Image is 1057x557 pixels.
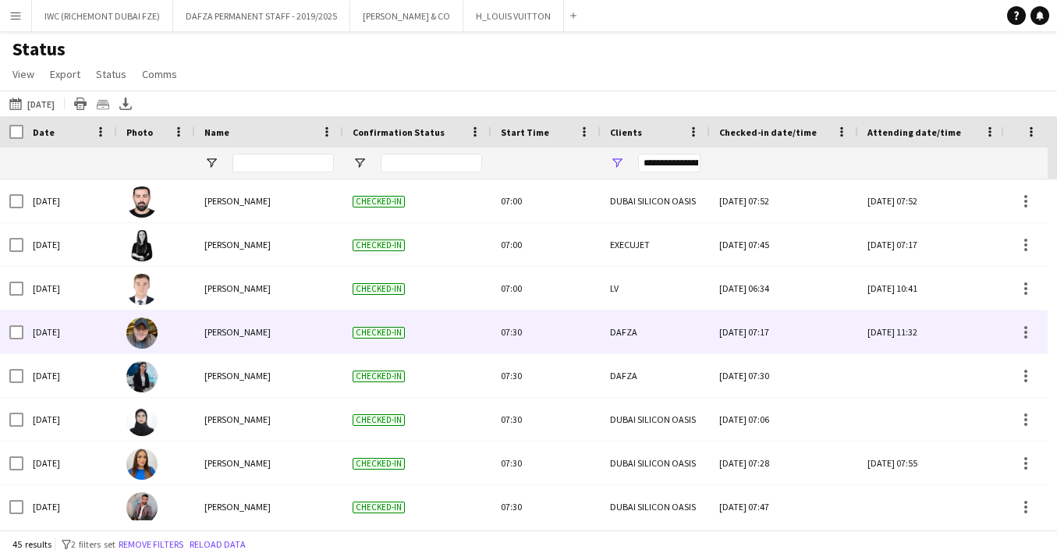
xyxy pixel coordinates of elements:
input: Confirmation Status Filter Input [381,154,482,172]
img: Ayman Abou Daya [126,186,158,218]
span: 2 filters set [71,538,115,550]
div: [DATE] [23,267,117,310]
app-action-btn: Print [71,94,90,113]
div: [DATE] [23,179,117,222]
button: IWC (RICHEMONT DUBAI FZE) [32,1,173,31]
a: View [6,64,41,84]
div: [DATE] [23,223,117,266]
span: [PERSON_NAME] [204,239,271,250]
img: Aysha Salha [126,405,158,436]
div: [DATE] [23,398,117,441]
div: [DATE] 11:32 [867,310,997,353]
div: DAFZA [601,354,710,397]
input: Name Filter Input [232,154,334,172]
span: Start Time [501,126,549,138]
span: Date [33,126,55,138]
div: 07:00 [491,223,601,266]
div: [DATE] [23,354,117,397]
div: DUBAI SILICON OASIS [601,179,710,222]
div: [DATE] 07:55 [867,442,997,484]
div: [DATE] 07:45 [719,223,849,266]
span: [PERSON_NAME] [204,326,271,338]
img: Bogdan Nakonechnyy [126,274,158,305]
button: H_LOUIS VUITTON [463,1,564,31]
div: 07:30 [491,398,601,441]
app-action-btn: Crew files as ZIP [94,94,112,113]
div: [DATE] 06:34 [719,267,849,310]
div: [DATE] 07:30 [719,354,849,397]
span: Photo [126,126,153,138]
img: Jida Alimadi [126,361,158,392]
button: Open Filter Menu [204,156,218,170]
div: DUBAI SILICON OASIS [601,398,710,441]
span: [PERSON_NAME] [204,195,271,207]
div: [DATE] [23,485,117,528]
button: [DATE] [6,94,58,113]
div: 07:30 [491,442,601,484]
button: Remove filters [115,536,186,553]
div: LV [601,267,710,310]
div: [DATE] 07:06 [719,398,849,441]
div: DUBAI SILICON OASIS [601,485,710,528]
div: 07:30 [491,354,601,397]
img: Emna Hamdani [126,449,158,480]
span: Export [50,67,80,81]
div: [DATE] 07:17 [719,310,849,353]
span: Comms [142,67,177,81]
span: Checked-in date/time [719,126,817,138]
span: [PERSON_NAME] [204,457,271,469]
div: DAFZA [601,310,710,353]
button: [PERSON_NAME] & CO [350,1,463,31]
span: Checked-in [353,196,405,208]
span: Name [204,126,229,138]
span: [PERSON_NAME] [204,501,271,513]
img: Abdulrahman Almatloob [126,492,158,523]
div: EXECUJET [601,223,710,266]
div: [DATE] 10:41 [867,267,997,310]
span: Checked-in [353,283,405,295]
div: 07:00 [491,267,601,310]
div: [DATE] [23,442,117,484]
span: Confirmation Status [353,126,445,138]
div: [DATE] 07:47 [719,485,849,528]
div: [DATE] 07:28 [719,442,849,484]
button: Reload data [186,536,249,553]
div: 07:30 [491,310,601,353]
button: Open Filter Menu [353,156,367,170]
button: Open Filter Menu [610,156,624,170]
span: Checked-in [353,414,405,426]
span: Checked-in [353,458,405,470]
span: Status [96,67,126,81]
div: 07:30 [491,485,601,528]
div: [DATE] 07:52 [719,179,849,222]
span: [PERSON_NAME] [204,282,271,294]
div: [DATE] [23,310,117,353]
a: Comms [136,64,183,84]
div: [DATE] 07:17 [867,223,997,266]
img: Samar Mounzer [126,230,158,261]
button: DAFZA PERMANENT STAFF - 2019/2025 [173,1,350,31]
span: Checked-in [353,327,405,339]
span: [PERSON_NAME] [204,413,271,425]
span: View [12,67,34,81]
div: DUBAI SILICON OASIS [601,442,710,484]
img: Delon Romero [126,318,158,349]
a: Export [44,64,87,84]
span: Checked-in [353,502,405,513]
span: Checked-in [353,371,405,382]
span: Checked-in [353,239,405,251]
span: Clients [610,126,642,138]
span: [PERSON_NAME] [204,370,271,381]
span: Attending date/time [867,126,961,138]
div: 07:00 [491,179,601,222]
div: [DATE] 07:52 [867,179,997,222]
a: Status [90,64,133,84]
app-action-btn: Export XLSX [116,94,135,113]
